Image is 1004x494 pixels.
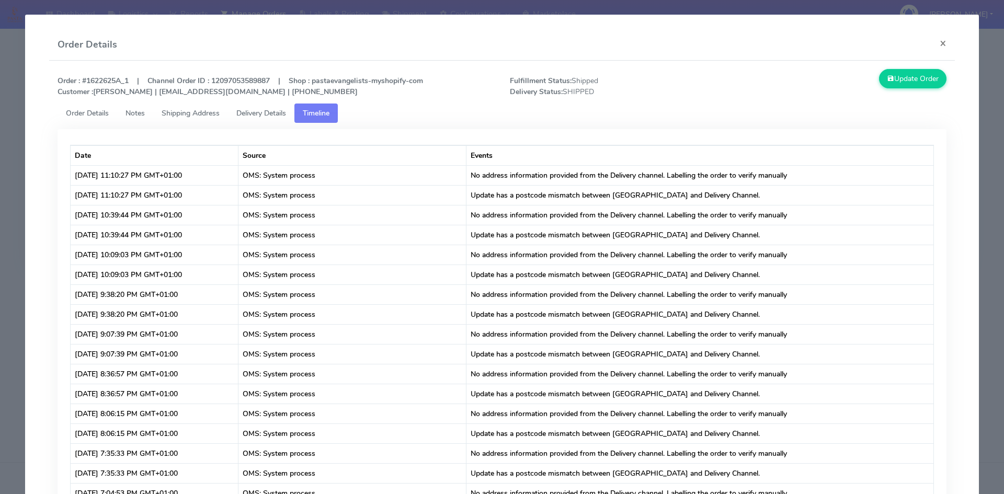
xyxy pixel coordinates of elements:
[238,364,466,384] td: OMS: System process
[238,404,466,423] td: OMS: System process
[236,108,286,118] span: Delivery Details
[71,165,238,185] td: [DATE] 11:10:27 PM GMT+01:00
[238,443,466,463] td: OMS: System process
[238,284,466,304] td: OMS: System process
[466,165,934,185] td: No address information provided from the Delivery channel. Labelling the order to verify manually
[71,404,238,423] td: [DATE] 8:06:15 PM GMT+01:00
[238,324,466,344] td: OMS: System process
[466,364,934,384] td: No address information provided from the Delivery channel. Labelling the order to verify manually
[466,284,934,304] td: No address information provided from the Delivery channel. Labelling the order to verify manually
[71,344,238,364] td: [DATE] 9:07:39 PM GMT+01:00
[879,69,947,88] button: Update Order
[238,344,466,364] td: OMS: System process
[466,205,934,225] td: No address information provided from the Delivery channel. Labelling the order to verify manually
[466,265,934,284] td: Update has a postcode mismatch between [GEOGRAPHIC_DATA] and Delivery Channel.
[71,145,238,165] th: Date
[466,463,934,483] td: Update has a postcode mismatch between [GEOGRAPHIC_DATA] and Delivery Channel.
[466,145,934,165] th: Events
[238,245,466,265] td: OMS: System process
[71,463,238,483] td: [DATE] 7:35:33 PM GMT+01:00
[71,443,238,463] td: [DATE] 7:35:33 PM GMT+01:00
[466,344,934,364] td: Update has a postcode mismatch between [GEOGRAPHIC_DATA] and Delivery Channel.
[466,245,934,265] td: No address information provided from the Delivery channel. Labelling the order to verify manually
[125,108,145,118] span: Notes
[238,265,466,284] td: OMS: System process
[71,364,238,384] td: [DATE] 8:36:57 PM GMT+01:00
[238,185,466,205] td: OMS: System process
[58,104,947,123] ul: Tabs
[71,185,238,205] td: [DATE] 11:10:27 PM GMT+01:00
[510,76,572,86] strong: Fulfillment Status:
[58,38,117,52] h4: Order Details
[238,384,466,404] td: OMS: System process
[466,185,934,205] td: Update has a postcode mismatch between [GEOGRAPHIC_DATA] and Delivery Channel.
[510,87,563,97] strong: Delivery Status:
[238,225,466,245] td: OMS: System process
[71,304,238,324] td: [DATE] 9:38:20 PM GMT+01:00
[238,304,466,324] td: OMS: System process
[303,108,329,118] span: Timeline
[71,205,238,225] td: [DATE] 10:39:44 PM GMT+01:00
[466,225,934,245] td: Update has a postcode mismatch between [GEOGRAPHIC_DATA] and Delivery Channel.
[466,324,934,344] td: No address information provided from the Delivery channel. Labelling the order to verify manually
[71,423,238,443] td: [DATE] 8:06:15 PM GMT+01:00
[71,284,238,304] td: [DATE] 9:38:20 PM GMT+01:00
[502,75,728,97] span: Shipped SHIPPED
[162,108,220,118] span: Shipping Address
[931,29,955,57] button: Close
[71,384,238,404] td: [DATE] 8:36:57 PM GMT+01:00
[238,463,466,483] td: OMS: System process
[238,145,466,165] th: Source
[71,265,238,284] td: [DATE] 10:09:03 PM GMT+01:00
[58,76,423,97] strong: Order : #1622625A_1 | Channel Order ID : 12097053589887 | Shop : pastaevangelists-myshopify-com [...
[71,245,238,265] td: [DATE] 10:09:03 PM GMT+01:00
[466,404,934,423] td: No address information provided from the Delivery channel. Labelling the order to verify manually
[71,324,238,344] td: [DATE] 9:07:39 PM GMT+01:00
[466,384,934,404] td: Update has a postcode mismatch between [GEOGRAPHIC_DATA] and Delivery Channel.
[58,87,93,97] strong: Customer :
[238,205,466,225] td: OMS: System process
[66,108,109,118] span: Order Details
[466,423,934,443] td: Update has a postcode mismatch between [GEOGRAPHIC_DATA] and Delivery Channel.
[238,165,466,185] td: OMS: System process
[238,423,466,443] td: OMS: System process
[466,443,934,463] td: No address information provided from the Delivery channel. Labelling the order to verify manually
[466,304,934,324] td: Update has a postcode mismatch between [GEOGRAPHIC_DATA] and Delivery Channel.
[71,225,238,245] td: [DATE] 10:39:44 PM GMT+01:00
